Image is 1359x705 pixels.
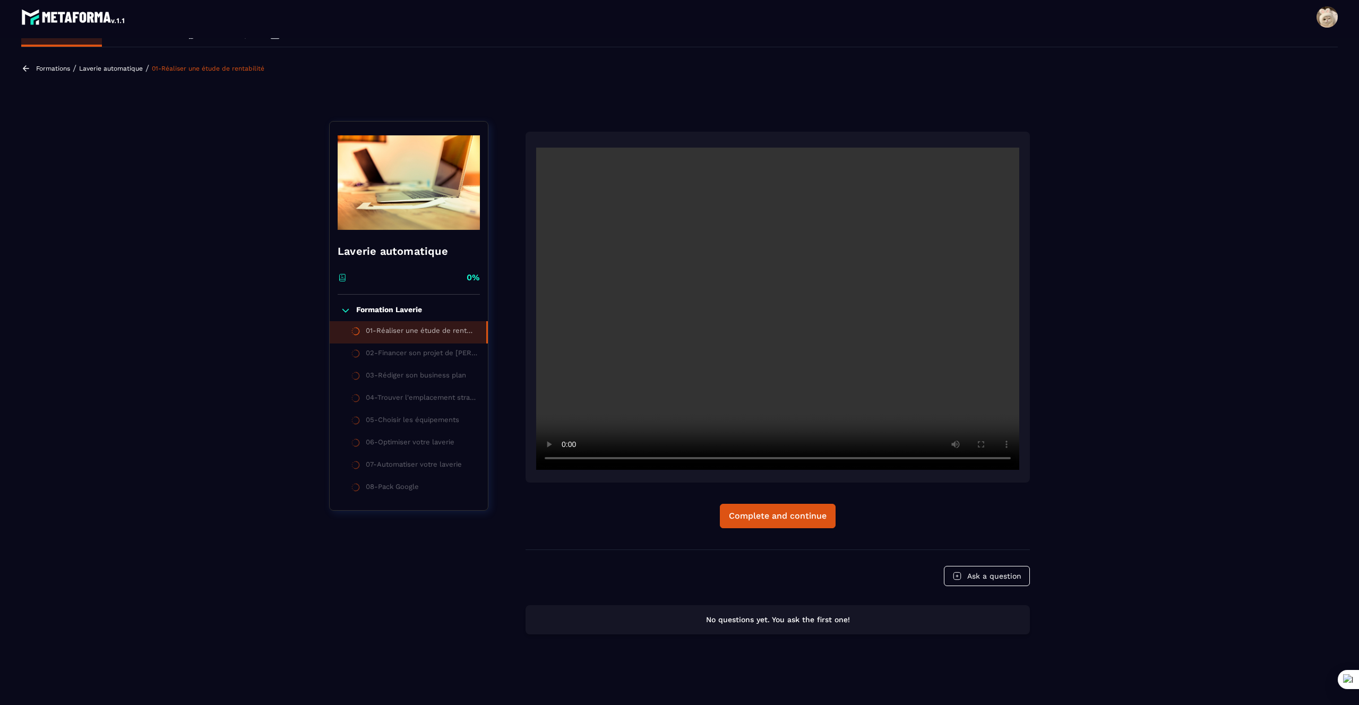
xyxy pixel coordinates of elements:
a: Laverie automatique [79,65,143,72]
p: No questions yet. You ask the first one! [535,615,1020,625]
div: 07-Automatiser votre laverie [366,460,462,472]
div: 05-Choisir les équipements [366,416,459,427]
a: 01-Réaliser une étude de rentabilité [152,65,264,72]
button: Complete and continue [720,504,836,528]
h4: Laverie automatique [338,244,480,259]
a: Formations [36,65,70,72]
div: 01-Réaliser une étude de rentabilité [366,326,476,338]
div: 02-Financer son projet de [PERSON_NAME] [366,349,477,360]
div: 08-Pack Google [366,483,419,494]
p: Formation Laverie [356,305,422,316]
img: banner [338,130,480,236]
div: Complete and continue [729,511,827,521]
div: 04-Trouver l'emplacement stratégique [366,393,477,405]
p: 0% [467,272,480,283]
img: logo [21,6,126,28]
span: / [145,63,149,73]
button: Ask a question [944,566,1030,586]
div: 03-Rédiger son business plan [366,371,466,383]
div: 06-Optimiser votre laverie [366,438,454,450]
span: / [73,63,76,73]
